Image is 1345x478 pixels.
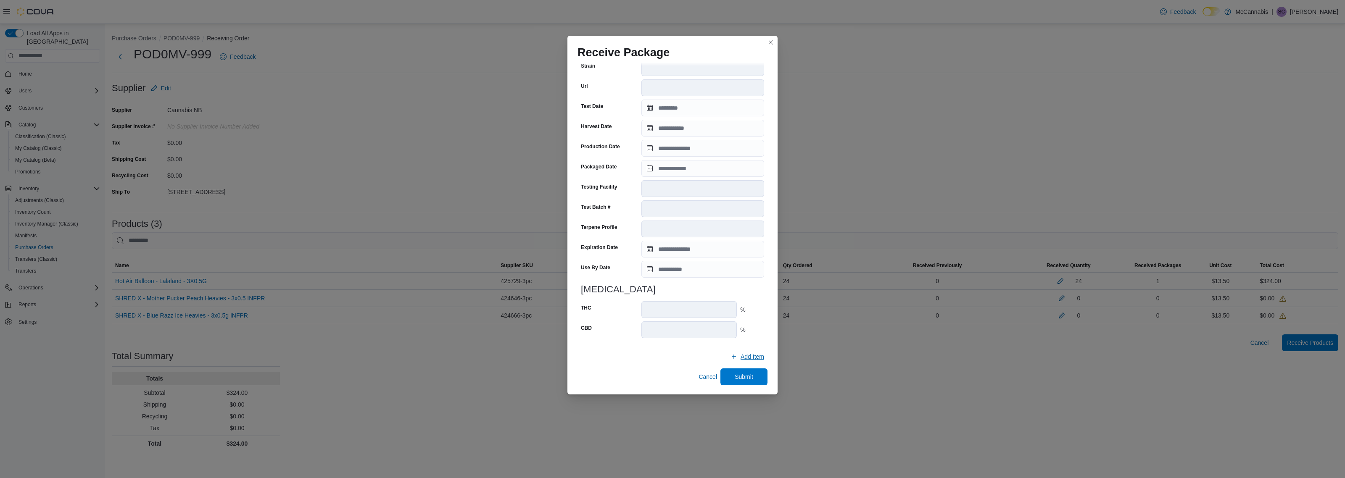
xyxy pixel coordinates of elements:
[581,325,592,331] label: CBD
[641,241,764,257] input: Press the down key to open a popover containing a calendar.
[641,140,764,157] input: Press the down key to open a popover containing a calendar.
[581,103,603,110] label: Test Date
[641,100,764,116] input: Press the down key to open a popover containing a calendar.
[581,163,617,170] label: Packaged Date
[581,143,620,150] label: Production Date
[581,305,591,311] label: THC
[581,123,612,130] label: Harvest Date
[641,160,764,177] input: Press the down key to open a popover containing a calendar.
[727,348,767,365] button: Add Item
[581,63,595,69] label: Strain
[695,368,720,385] button: Cancel
[641,261,764,278] input: Press the down key to open a popover containing a calendar.
[740,326,764,334] div: %
[581,204,610,210] label: Test Batch #
[741,352,764,361] span: Add Item
[581,224,617,231] label: Terpene Profile
[581,83,588,89] label: Url
[766,37,776,47] button: Closes this modal window
[578,46,670,59] h1: Receive Package
[699,373,717,381] span: Cancel
[720,368,767,385] button: Submit
[581,264,610,271] label: Use By Date
[581,284,764,294] h3: [MEDICAL_DATA]
[581,244,618,251] label: Expiration Date
[740,305,764,314] div: %
[641,120,764,137] input: Press the down key to open a popover containing a calendar.
[735,373,753,381] span: Submit
[581,184,617,190] label: Testing Facility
